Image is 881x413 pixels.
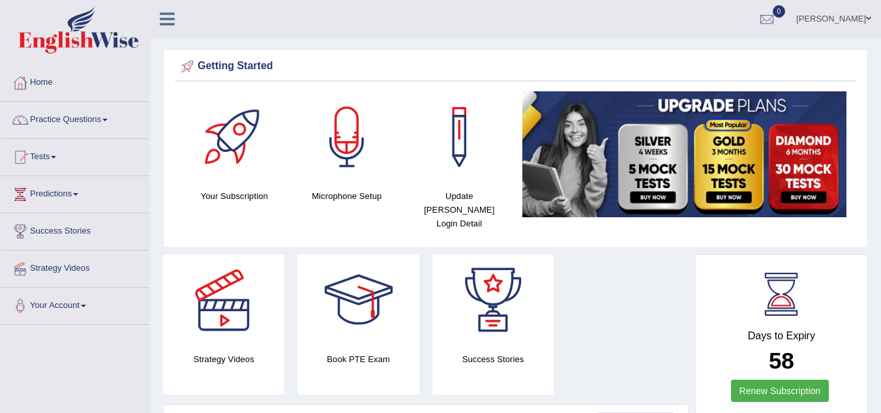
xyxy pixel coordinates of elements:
a: Tests [1,139,149,172]
h4: Your Subscription [185,189,284,203]
b: 58 [769,348,794,373]
h4: Success Stories [432,352,554,366]
a: Renew Subscription [731,380,829,402]
h4: Days to Expiry [710,330,853,342]
a: Your Account [1,288,149,320]
a: Success Stories [1,213,149,246]
a: Home [1,65,149,97]
div: Getting Started [178,57,853,76]
a: Strategy Videos [1,251,149,283]
h4: Strategy Videos [163,352,284,366]
span: 0 [773,5,786,18]
h4: Book PTE Exam [297,352,419,366]
img: small5.jpg [522,91,847,217]
h4: Update [PERSON_NAME] Login Detail [410,189,509,230]
h4: Microphone Setup [297,189,397,203]
a: Practice Questions [1,102,149,134]
a: Predictions [1,176,149,209]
